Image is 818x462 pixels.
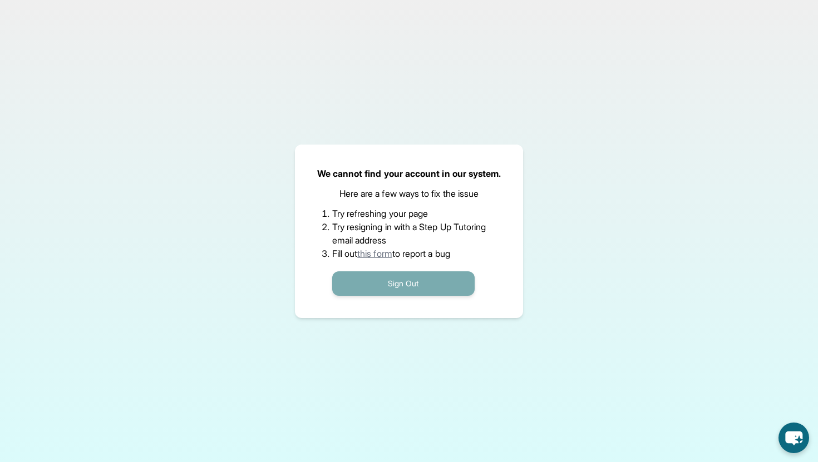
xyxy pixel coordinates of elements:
[339,187,479,200] p: Here are a few ways to fix the issue
[332,207,486,220] li: Try refreshing your page
[332,220,486,247] li: Try resigning in with a Step Up Tutoring email address
[317,167,501,180] p: We cannot find your account in our system.
[332,277,475,289] a: Sign Out
[357,248,392,259] a: this form
[332,247,486,260] li: Fill out to report a bug
[778,423,809,453] button: chat-button
[332,271,475,296] button: Sign Out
